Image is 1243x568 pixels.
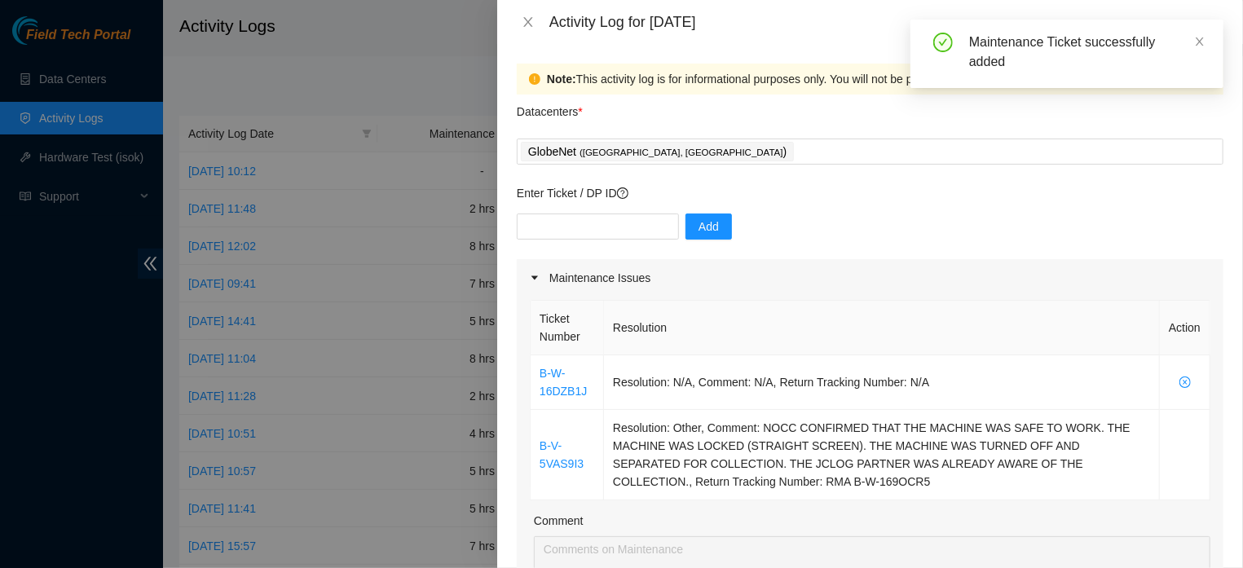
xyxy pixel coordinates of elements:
td: Resolution: N/A, Comment: N/A, Return Tracking Number: N/A [604,355,1160,410]
td: Resolution: Other, Comment: NOCC CONFIRMED THAT THE MACHINE WAS SAFE TO WORK. THE MACHINE WAS LOC... [604,410,1160,500]
th: Action [1160,301,1210,355]
span: close [522,15,535,29]
span: exclamation-circle [529,73,540,85]
span: check-circle [933,33,953,52]
span: Add [699,218,719,236]
div: Activity Log for [DATE] [549,13,1223,31]
strong: Note: [547,70,576,88]
button: Close [517,15,540,30]
a: B-W-16DZB1J [540,367,587,398]
button: Add [685,214,732,240]
span: close [1194,36,1206,47]
div: Maintenance Ticket successfully added [969,33,1204,72]
p: GlobeNet ) [528,143,787,161]
span: caret-right [530,273,540,283]
th: Resolution [604,301,1160,355]
th: Ticket Number [531,301,604,355]
p: Datacenters [517,95,583,121]
div: Maintenance Issues [517,259,1223,297]
span: question-circle [617,187,628,199]
span: close-circle [1169,376,1201,388]
a: B-V-5VAS9I3 [540,439,584,470]
span: ( [GEOGRAPHIC_DATA], [GEOGRAPHIC_DATA] [580,148,783,157]
p: Enter Ticket / DP ID [517,184,1223,202]
label: Comment [534,512,584,530]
